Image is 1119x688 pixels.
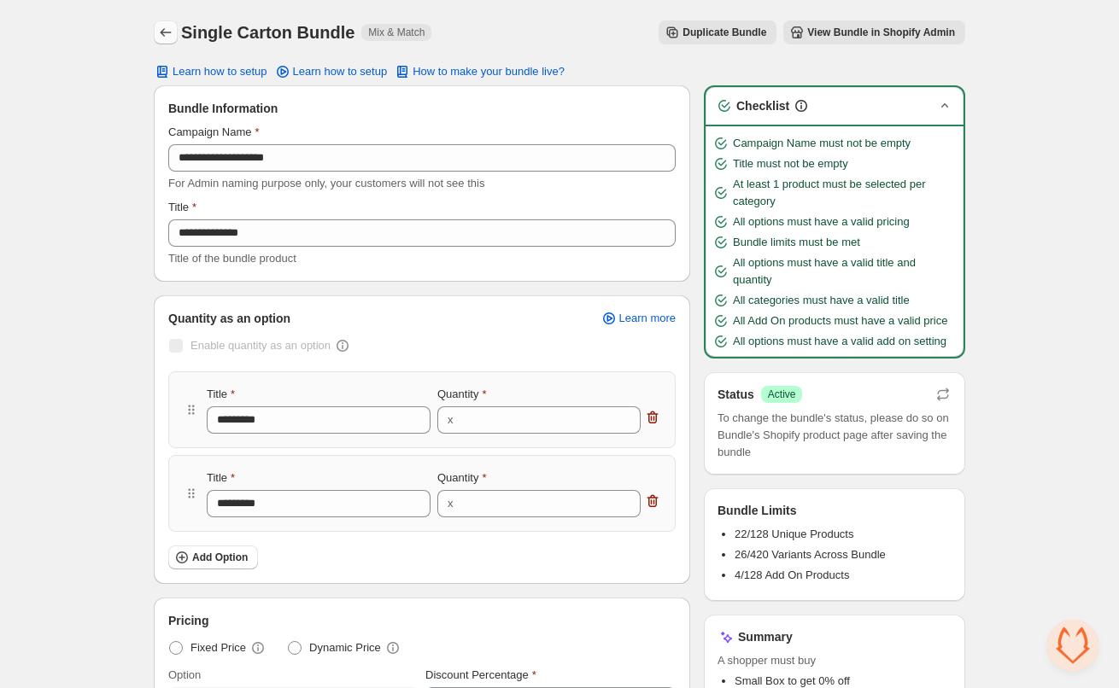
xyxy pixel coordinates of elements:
[733,176,957,210] span: At least 1 product must be selected per category
[735,528,853,540] span: 22/128 Unique Products
[733,312,947,329] span: All Add On products must have a valid price
[733,292,910,309] span: All categories must have a valid title
[207,386,235,403] label: Title
[718,502,797,519] h3: Bundle Limits
[659,20,776,44] button: Duplicate Bundle
[738,628,793,645] h3: Summary
[207,469,235,487] label: Title
[144,60,278,84] button: Learn how to setup
[733,135,911,152] span: Campaign Name must not be empty
[683,26,766,39] span: Duplicate Bundle
[448,495,454,512] div: x
[168,252,296,265] span: Title of the bundle product
[168,124,260,141] label: Campaign Name
[807,26,955,39] span: View Bundle in Shopify Admin
[425,667,536,684] label: Discount Percentage
[190,339,331,352] span: Enable quantity as an option
[733,213,910,230] span: All options must have a valid pricing
[168,100,278,117] span: Bundle Information
[264,60,398,84] a: Learn how to setup
[448,411,454,429] div: x
[768,388,796,401] span: Active
[168,310,290,327] span: Quantity as an option
[733,155,848,172] span: Title must not be empty
[619,312,676,325] span: Learn more
[735,548,886,561] span: 26/420 Variants Across Bundle
[736,97,789,114] h3: Checklist
[1047,620,1098,671] div: Open chat
[590,306,686,330] a: Learn more
[293,65,388,79] span: Learn how to setup
[190,639,246,656] span: Fixed Price
[733,333,946,350] span: All options must have a valid add on setting
[437,469,486,487] label: Quantity
[168,177,484,189] span: For Admin naming purpose only, your customers will not see this
[718,652,952,669] span: A shopper must buy
[718,410,952,461] span: To change the bundle's status, please do so on Bundle's Shopify product page after saving the bundle
[733,254,957,289] span: All options must have a valid title and quantity
[168,199,196,216] label: Title
[168,545,258,569] button: Add Option
[168,612,208,629] span: Pricing
[181,22,354,43] h1: Single Carton Bundle
[309,639,381,656] span: Dynamic Price
[192,551,248,564] span: Add Option
[168,667,201,684] label: Option
[413,65,565,79] span: How to make your bundle live?
[718,386,754,403] h3: Status
[437,386,486,403] label: Quantity
[733,234,860,251] span: Bundle limits must be met
[368,26,425,39] span: Mix & Match
[783,20,965,44] button: View Bundle in Shopify Admin
[173,65,267,79] span: Learn how to setup
[735,568,849,581] span: 4/128 Add On Products
[154,20,178,44] button: Back
[384,60,575,84] button: How to make your bundle live?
